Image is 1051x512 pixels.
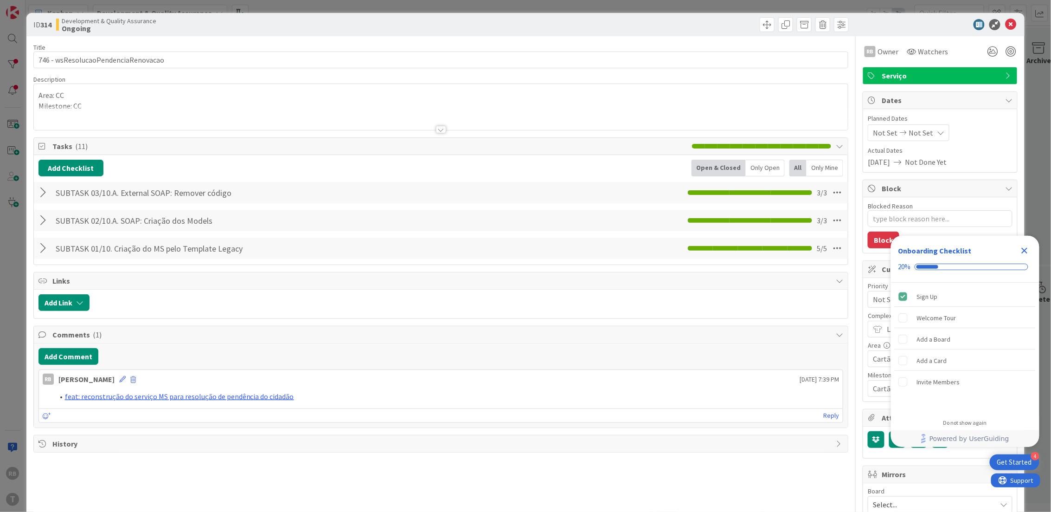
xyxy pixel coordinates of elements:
span: Custom Fields [882,264,1000,275]
div: [PERSON_NAME] [58,374,115,385]
div: Milestone [868,372,1013,378]
span: Description [33,75,65,84]
input: Add Checklist... [52,240,261,257]
button: Add Comment [38,348,98,365]
span: Tasks [52,141,688,152]
span: Owner [878,46,898,57]
div: Close Checklist [1017,243,1032,258]
input: type card name here... [33,52,849,68]
div: Sign Up [917,291,938,302]
div: Get Started [997,458,1032,467]
input: Add Checklist... [52,184,261,201]
button: Add Checklist [38,160,103,176]
b: Ongoing [62,25,156,32]
div: Priority [868,283,1013,289]
span: History [52,438,832,449]
span: Development & Quality Assurance [62,17,156,25]
div: 4 [1031,452,1039,460]
span: [DATE] [868,156,890,168]
div: Only Open [746,160,785,176]
div: Complexidade [868,312,1013,319]
div: 20% [898,263,911,271]
div: Do not show again [943,419,987,427]
label: Blocked Reason [868,202,913,210]
a: Reply [823,410,839,421]
div: Area [868,342,1013,349]
span: ID [33,19,51,30]
div: Checklist progress: 20% [898,263,1032,271]
span: Large [887,323,992,336]
div: Only Mine [807,160,843,176]
span: Board [868,488,884,494]
span: Dates [882,95,1000,106]
span: Actual Dates [868,146,1013,156]
span: Links [52,275,832,286]
span: Comments [52,329,832,340]
div: Add a Card is incomplete. [895,350,1036,371]
button: Add Link [38,294,90,311]
div: Add a Board [917,334,951,345]
div: Open Get Started checklist, remaining modules: 4 [990,454,1039,470]
span: Watchers [918,46,948,57]
div: Invite Members is incomplete. [895,372,1036,392]
div: RB [865,46,876,57]
span: [DATE] 7:39 PM [800,375,839,384]
span: Cartão Cidadão [873,352,992,365]
a: Powered by UserGuiding [896,430,1035,447]
span: Not Set [873,127,897,138]
div: Invite Members [917,376,960,388]
span: Not Done Yet [905,156,947,168]
div: All [789,160,807,176]
span: Support [19,1,42,13]
span: Planned Dates [868,114,1013,123]
div: Checklist Container [891,236,1039,447]
div: Onboarding Checklist [898,245,972,256]
span: Not Set [909,127,933,138]
span: Cartão de Cidadão [873,382,992,395]
b: 314 [40,20,51,29]
div: Welcome Tour [917,312,956,324]
span: 3 / 3 [817,187,827,198]
span: 5 / 5 [817,243,827,254]
div: Add a Card [917,355,947,366]
div: Add a Board is incomplete. [895,329,1036,350]
div: Open & Closed [692,160,746,176]
button: Block [868,232,899,248]
p: Area: CC [38,90,844,101]
p: Milestone: CC [38,101,844,111]
span: Not Set [873,293,992,306]
input: Add Checklist... [52,212,261,229]
span: 3 / 3 [817,215,827,226]
div: Checklist items [891,283,1039,413]
span: Attachments [882,412,1000,423]
span: Block [882,183,1000,194]
div: Welcome Tour is incomplete. [895,308,1036,328]
div: RB [43,374,54,385]
span: Select... [873,498,992,511]
span: Mirrors [882,469,1000,480]
span: Powered by UserGuiding [929,433,1009,444]
div: Footer [891,430,1039,447]
span: ( 1 ) [93,330,102,339]
span: Serviço [882,70,1000,81]
label: Title [33,43,45,52]
span: ( 11 ) [75,142,88,151]
div: Sign Up is complete. [895,286,1036,307]
a: feat: reconstrução do serviço MS para resolução de pendência do cidadão [65,392,294,401]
